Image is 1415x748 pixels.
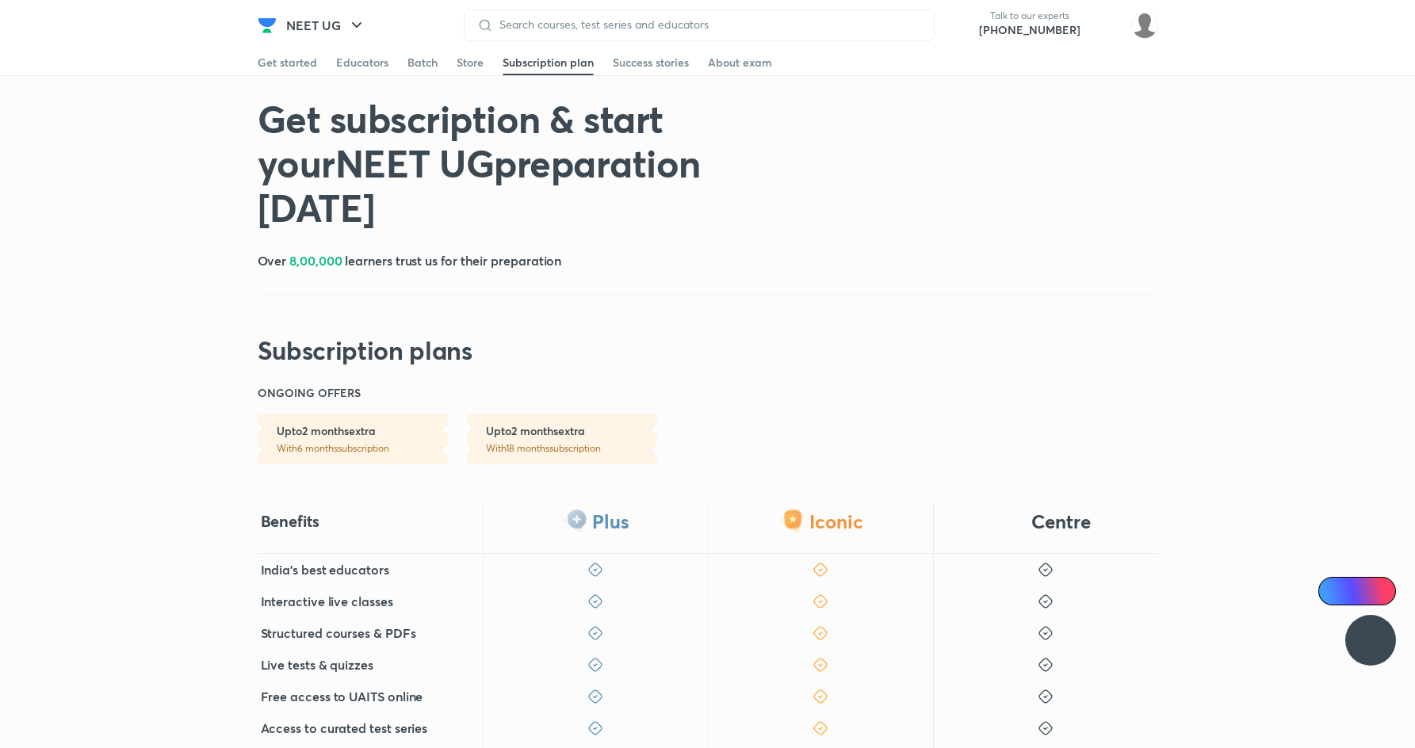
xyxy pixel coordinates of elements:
[947,10,979,41] img: call-us
[277,10,376,41] button: NEET UG
[258,385,361,401] h6: ONGOING OFFERS
[708,50,772,75] a: About exam
[979,10,1080,22] p: Talk to our experts
[467,414,657,464] a: Upto2 monthsextraWith18 monthssubscription
[457,50,484,75] a: Store
[336,55,388,71] div: Educators
[503,50,594,75] a: Subscription plan
[1344,585,1386,597] span: Ai Doubts
[261,560,389,579] h5: India's best educators
[258,251,562,270] h5: Over learners trust us for their preparation
[261,719,428,738] h5: Access to curated test series
[613,55,689,71] div: Success stories
[1328,585,1340,597] img: Icon
[261,511,319,532] h4: Benefits
[1361,631,1380,650] img: ttu
[277,423,448,439] h6: Upto 2 months extra
[457,55,484,71] div: Store
[1093,13,1119,38] img: avatar
[407,55,438,71] div: Batch
[336,50,388,75] a: Educators
[258,414,448,464] a: Upto2 monthsextraWith6 monthssubscription
[979,22,1080,38] a: [PHONE_NUMBER]
[261,655,373,674] h5: Live tests & quizzes
[261,687,423,706] h5: Free access to UAITS online
[1318,577,1396,605] a: Ai Doubts
[261,624,416,643] h5: Structured courses & PDFs
[708,55,772,71] div: About exam
[503,55,594,71] div: Subscription plan
[613,50,689,75] a: Success stories
[407,50,438,75] a: Batch
[277,442,448,455] p: With 6 months subscription
[258,16,277,35] img: Company Logo
[289,252,342,269] span: 8,00,000
[258,55,317,71] div: Get started
[493,18,921,31] input: Search courses, test series and educators
[486,423,657,439] h6: Upto 2 months extra
[258,96,798,229] h1: Get subscription & start your NEET UG preparation [DATE]
[486,442,657,455] p: With 18 months subscription
[258,334,472,366] h2: Subscription plans
[258,50,317,75] a: Get started
[261,592,393,611] h5: Interactive live classes
[1131,12,1158,39] img: shilakha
